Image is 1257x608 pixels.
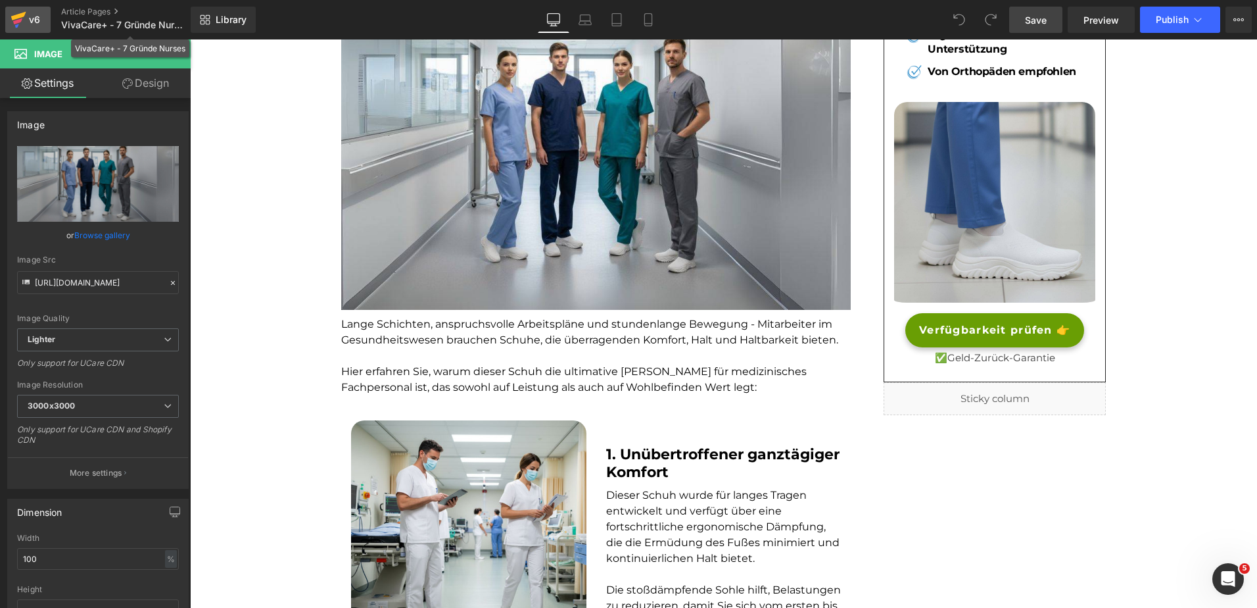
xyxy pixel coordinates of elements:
[5,7,51,33] a: v6
[1239,563,1250,574] span: 5
[17,271,179,294] input: Link
[17,499,62,518] div: Dimension
[946,7,972,33] button: Undo
[1025,13,1047,27] span: Save
[26,11,43,28] div: v6
[216,14,247,26] span: Library
[569,7,601,33] a: Laptop
[28,334,55,344] b: Lighter
[416,544,651,588] font: Die stoßdämpfende Sohle hilft, Belastungen zu reduzieren, damit Sie sich vom ersten bis zum letzt...
[151,326,617,354] font: Hier erfahren Sie, warum dieser Schuh die ultimative [PERSON_NAME] für medizinisches Fachpersonal...
[1225,7,1252,33] button: More
[17,358,179,377] div: Only support for UCare CDN
[61,20,185,30] span: VivaCare+ - 7 Gründe Nurses
[17,548,179,570] input: auto
[34,49,62,59] span: Image
[17,380,179,390] div: Image Resolution
[28,401,75,411] b: 3000x3000
[715,274,894,308] a: Verfügbarkeit prüfen 👉
[98,68,193,98] a: Design
[17,228,179,242] div: or
[632,7,664,33] a: Mobile
[704,311,905,326] p: ✅Geld-Zurück-Garantie
[17,424,179,454] div: Only support for UCare CDN and Shopify CDN
[738,26,886,38] b: Von Orthopäden empfohlen
[17,534,179,543] div: Width
[61,7,210,17] a: Article Pages
[1212,563,1244,595] iframe: Intercom live chat
[70,467,122,479] p: More settings
[17,112,45,130] div: Image
[17,255,179,265] div: Image Src
[165,550,177,568] div: %
[1156,14,1189,25] span: Publish
[1068,7,1135,33] a: Preview
[17,585,179,594] div: Height
[17,314,179,323] div: Image Quality
[729,283,880,299] span: Verfügbarkeit prüfen 👉
[416,406,650,441] b: 1. Unübertroffener ganztägiger Komfort
[978,7,1004,33] button: Redo
[538,7,569,33] a: Desktop
[75,41,185,55] div: VivaCare+ - 7 Gründe Nurses
[1083,13,1119,27] span: Preview
[74,224,130,247] a: Browse gallery
[191,7,256,33] a: New Library
[416,449,650,525] font: Dieser Schuh wurde für langes Tragen entwickelt und verfügt über eine fortschrittliche ergonomisc...
[151,278,648,307] font: Lange Schichten, anspruchsvolle Arbeitspläne und stundenlange Bewegung - Mitarbeiter im Gesundhei...
[8,457,188,488] button: More settings
[601,7,632,33] a: Tablet
[1140,7,1220,33] button: Publish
